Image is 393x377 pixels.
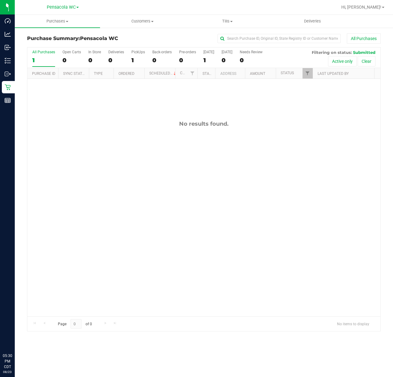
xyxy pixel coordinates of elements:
[32,57,55,64] div: 1
[131,57,145,64] div: 1
[185,15,270,28] a: Tills
[27,120,380,127] div: No results found.
[94,71,103,76] a: Type
[203,71,235,76] a: State Registry ID
[152,50,172,54] div: Back-orders
[180,71,199,75] a: Customer
[328,56,357,67] button: Active only
[100,18,185,24] span: Customers
[203,50,214,54] div: [DATE]
[218,34,341,43] input: Search Purchase ID, Original ID, State Registry ID or Customer Name...
[6,328,25,346] iframe: Resource center
[62,57,81,64] div: 0
[3,370,12,374] p: 08/23
[131,50,145,54] div: PickUps
[15,15,100,28] a: Purchases
[149,71,177,75] a: Scheduled
[5,97,11,103] inline-svg: Reports
[80,35,118,41] span: Pensacola WC
[240,57,263,64] div: 0
[250,71,265,76] a: Amount
[47,5,76,10] span: Pensacola WC
[152,57,172,64] div: 0
[270,15,355,28] a: Deliveries
[5,71,11,77] inline-svg: Outbound
[62,50,81,54] div: Open Carts
[15,18,100,24] span: Purchases
[88,50,101,54] div: In Store
[53,319,97,329] span: Page of 0
[32,50,55,54] div: All Purchases
[118,71,134,76] a: Ordered
[3,353,12,370] p: 05:30 PM CDT
[88,57,101,64] div: 0
[179,50,196,54] div: Pre-orders
[240,50,263,54] div: Needs Review
[296,18,329,24] span: Deliveries
[185,18,270,24] span: Tills
[353,50,375,55] span: Submitted
[358,56,375,67] button: Clear
[5,58,11,64] inline-svg: Inventory
[179,57,196,64] div: 0
[303,68,313,79] a: Filter
[5,31,11,37] inline-svg: Analytics
[5,18,11,24] inline-svg: Dashboard
[203,57,214,64] div: 1
[312,50,352,55] span: Filtering on status:
[347,33,381,44] button: All Purchases
[108,50,124,54] div: Deliveries
[100,15,185,28] a: Customers
[187,68,197,79] a: Filter
[222,50,232,54] div: [DATE]
[5,44,11,51] inline-svg: Inbound
[27,36,145,41] h3: Purchase Summary:
[32,71,55,76] a: Purchase ID
[318,71,349,76] a: Last Updated By
[5,84,11,90] inline-svg: Retail
[341,5,381,10] span: Hi, [PERSON_NAME]!
[108,57,124,64] div: 0
[63,71,87,76] a: Sync Status
[281,71,294,75] a: Status
[222,57,232,64] div: 0
[215,68,245,79] th: Address
[332,319,374,328] span: No items to display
